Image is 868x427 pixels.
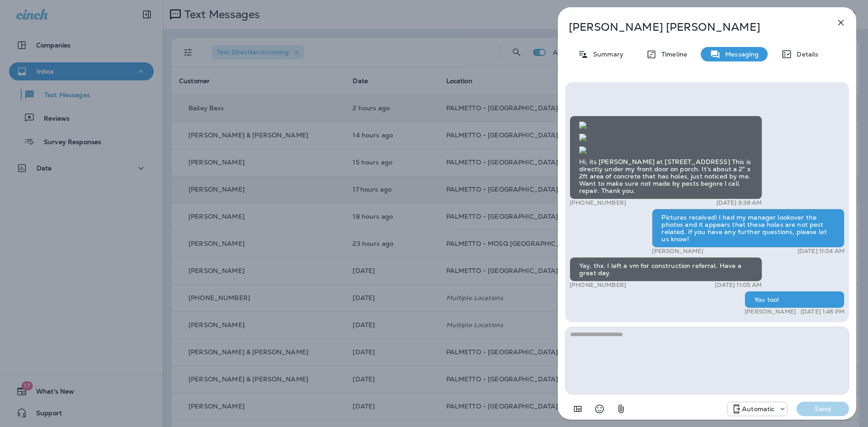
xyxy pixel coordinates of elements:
div: Hi, its [PERSON_NAME] at [STREET_ADDRESS] This is directly under my front door on porch. It's abo... [570,116,762,199]
img: twilio-download [579,122,586,129]
div: Yay, thx. I left a vm for construction referral. Have a great day. [570,257,762,282]
p: [PERSON_NAME] [652,248,703,255]
p: Timeline [657,51,687,58]
p: Automatic [742,405,774,413]
div: You too! [745,291,844,308]
p: [PERSON_NAME] [PERSON_NAME] [569,21,816,33]
p: [PHONE_NUMBER] [570,282,626,289]
p: [DATE] 11:05 AM [715,282,762,289]
div: Pictures received! I had my manager lookover the photos and it appears that these holes are not p... [652,209,844,248]
p: [DATE] 1:46 PM [801,308,844,315]
p: [PHONE_NUMBER] [570,199,626,206]
p: Messaging [721,51,759,58]
img: twilio-download [579,146,586,154]
button: Select an emoji [590,400,609,418]
button: Add in a premade template [569,400,587,418]
p: Details [792,51,818,58]
p: [DATE] 9:38 AM [717,199,762,206]
p: Summary [589,51,623,58]
p: [DATE] 11:04 AM [797,248,844,255]
p: [PERSON_NAME] [745,308,796,315]
img: twilio-download [579,134,586,141]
